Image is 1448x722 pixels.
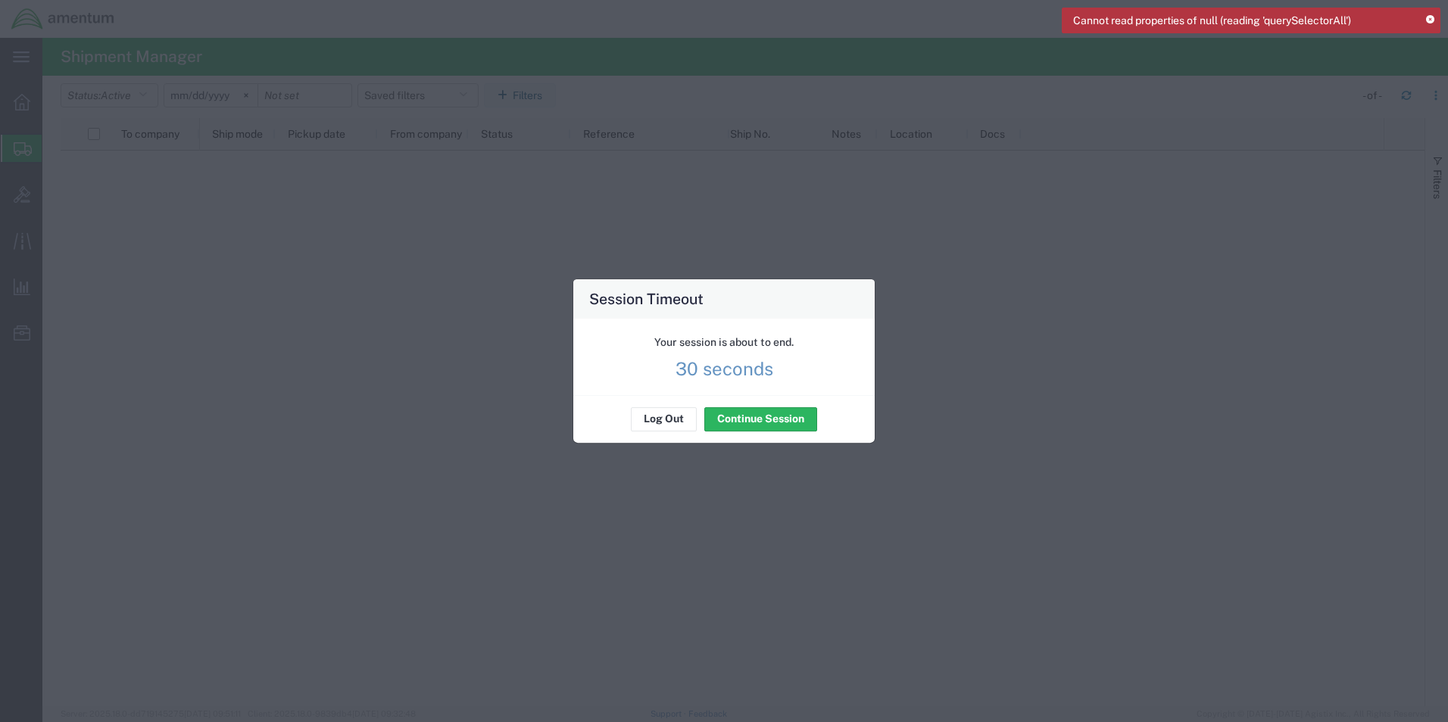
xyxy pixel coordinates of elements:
button: Continue Session [704,407,817,431]
span: Cannot read properties of null (reading 'querySelectorAll') [1073,13,1351,29]
h4: Session Timeout [589,288,704,310]
button: Log Out [631,407,697,431]
p: 30 seconds [676,361,773,376]
div: Your session is about to end. [654,335,794,350]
